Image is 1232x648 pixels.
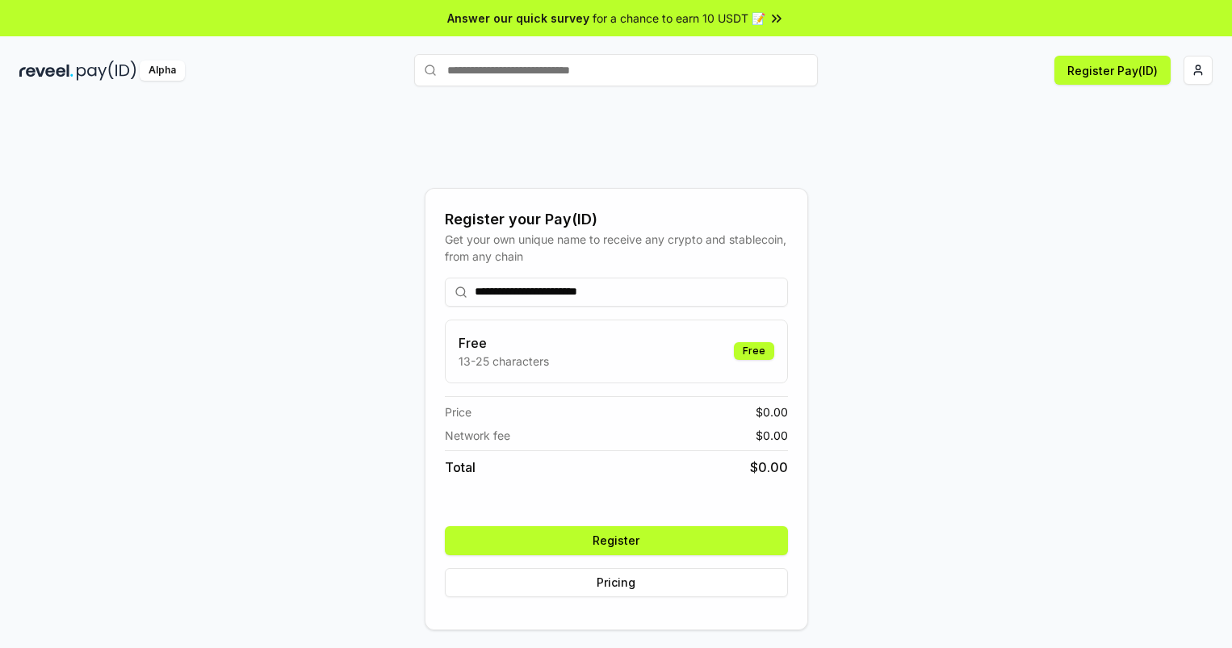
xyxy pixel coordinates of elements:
[1054,56,1171,85] button: Register Pay(ID)
[447,10,589,27] span: Answer our quick survey
[445,208,788,231] div: Register your Pay(ID)
[445,403,471,420] span: Price
[756,427,788,444] span: $ 0.00
[140,61,185,81] div: Alpha
[459,333,549,353] h3: Free
[756,403,788,420] span: $ 0.00
[445,568,788,597] button: Pricing
[459,353,549,370] p: 13-25 characters
[77,61,136,81] img: pay_id
[445,458,476,477] span: Total
[445,526,788,555] button: Register
[734,342,774,360] div: Free
[19,61,73,81] img: reveel_dark
[593,10,765,27] span: for a chance to earn 10 USDT 📝
[750,458,788,477] span: $ 0.00
[445,231,788,265] div: Get your own unique name to receive any crypto and stablecoin, from any chain
[445,427,510,444] span: Network fee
